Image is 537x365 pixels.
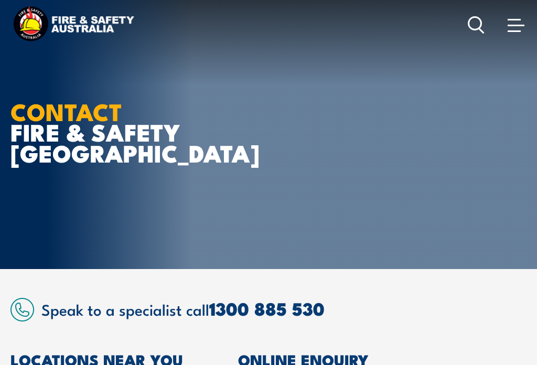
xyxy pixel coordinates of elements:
h1: FIRE & SAFETY [GEOGRAPHIC_DATA] [10,101,270,162]
h2: Speak to a specialist call [41,299,527,318]
strong: CONTACT [10,93,122,129]
a: 1300 885 530 [209,294,325,322]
